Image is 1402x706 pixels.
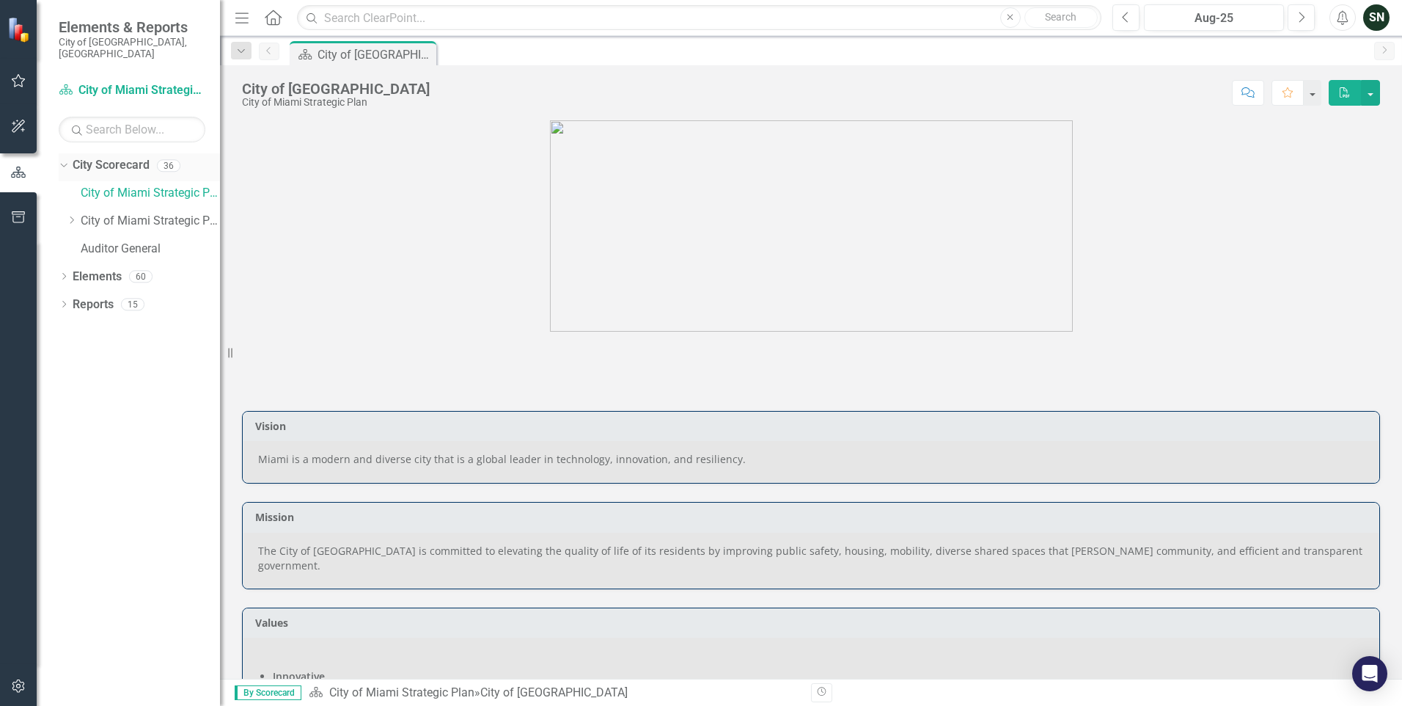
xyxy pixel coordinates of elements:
div: Aug-25 [1149,10,1279,27]
a: Auditor General [81,241,220,258]
button: SN [1363,4,1390,31]
input: Search ClearPoint... [297,5,1101,31]
div: 15 [121,298,144,310]
h3: Values [255,617,1372,628]
a: City Scorecard [73,157,150,174]
a: City of Miami Strategic Plan [329,685,474,699]
div: » [309,685,800,702]
button: Aug-25 [1144,4,1284,31]
img: city_priorities_all%20smaller%20copy.png [550,120,1073,332]
span: Miami is a modern and diverse city that is a global leader in technology, innovation, and resilie... [258,452,746,466]
a: City of Miami Strategic Plan [59,82,205,99]
div: 36 [157,159,180,172]
button: Search [1024,7,1098,28]
input: Search Below... [59,117,205,142]
h3: Vision [255,421,1372,432]
img: ClearPoint Strategy [7,17,33,43]
a: City of Miami Strategic Plan (NEW) [81,213,220,230]
span: Elements & Reports [59,18,205,36]
div: 60 [129,270,153,283]
p: The City of [GEOGRAPHIC_DATA] is committed to elevating the quality of life of its residents by i... [258,544,1364,573]
div: City of [GEOGRAPHIC_DATA] [318,46,433,64]
div: City of Miami Strategic Plan [242,97,430,108]
span: By Scorecard [235,685,301,700]
a: Elements [73,269,122,285]
strong: Innovative [273,669,325,683]
span: Search [1045,11,1076,23]
div: City of [GEOGRAPHIC_DATA] [480,685,628,699]
h3: Mission [255,512,1372,523]
a: Reports [73,296,114,313]
small: City of [GEOGRAPHIC_DATA], [GEOGRAPHIC_DATA] [59,36,205,60]
div: Open Intercom Messenger [1352,656,1387,691]
a: City of Miami Strategic Plan [81,185,220,202]
div: City of [GEOGRAPHIC_DATA] [242,81,430,97]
